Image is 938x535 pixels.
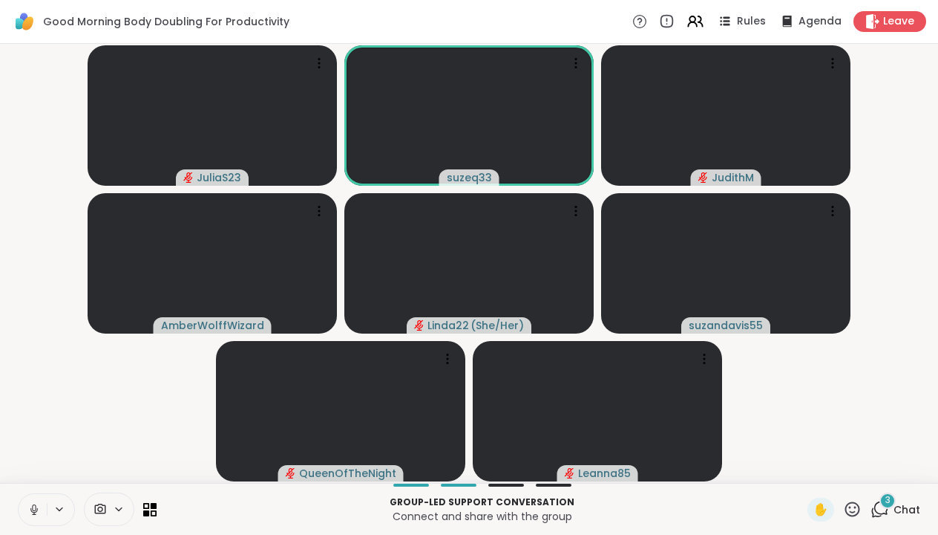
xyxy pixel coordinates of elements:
[12,9,37,34] img: ShareWell Logomark
[183,172,194,183] span: audio-muted
[43,14,289,29] span: Good Morning Body Doubling For Productivity
[893,502,920,517] span: Chat
[427,318,469,333] span: Linda22
[161,318,264,333] span: AmberWolffWizard
[286,468,296,479] span: audio-muted
[299,466,396,481] span: QueenOfTheNight
[798,14,842,29] span: Agenda
[883,14,914,29] span: Leave
[470,318,524,333] span: ( She/Her )
[885,494,891,507] span: 3
[737,14,766,29] span: Rules
[578,466,631,481] span: Leanna85
[813,501,828,519] span: ✋
[165,496,798,509] p: Group-led support conversation
[565,468,575,479] span: audio-muted
[447,170,492,185] span: suzeq33
[712,170,754,185] span: JudithM
[689,318,763,333] span: suzandavis55
[197,170,241,185] span: JuliaS23
[698,172,709,183] span: audio-muted
[414,320,424,331] span: audio-muted
[165,509,798,524] p: Connect and share with the group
